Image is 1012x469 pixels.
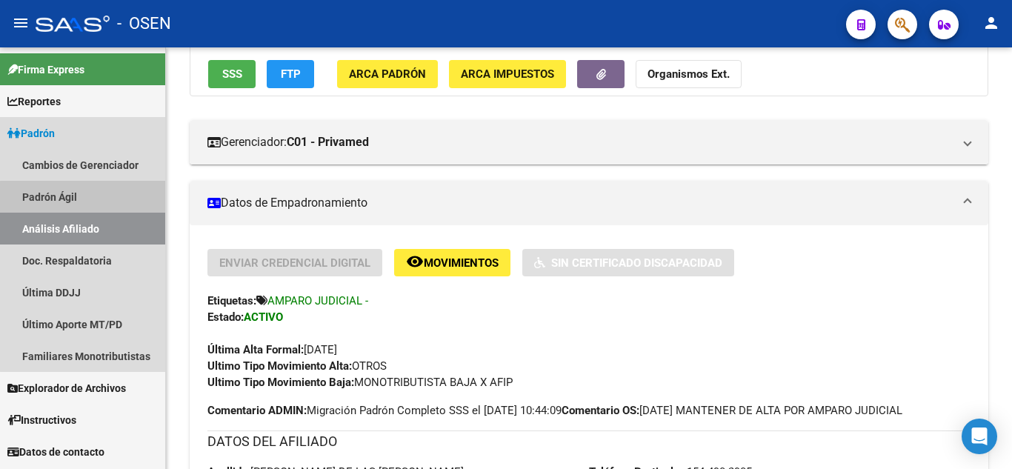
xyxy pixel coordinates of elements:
span: Movimientos [424,256,499,270]
span: Sin Certificado Discapacidad [551,256,722,270]
button: FTP [267,60,314,87]
strong: Organismos Ext. [648,68,730,82]
span: Instructivos [7,412,76,428]
span: MONOTRIBUTISTA BAJA X AFIP [207,376,513,389]
mat-expansion-panel-header: Gerenciador:C01 - Privamed [190,120,988,164]
span: Datos de contacto [7,444,104,460]
mat-expansion-panel-header: Datos de Empadronamiento [190,181,988,225]
span: ARCA Impuestos [461,68,554,82]
span: Padrón [7,125,55,142]
span: SSS [222,68,242,82]
span: AMPARO JUDICIAL - [267,294,368,307]
strong: Estado: [207,310,244,324]
strong: Etiquetas: [207,294,256,307]
strong: C01 - Privamed [287,134,369,150]
span: [DATE] MANTENER DE ALTA POR AMPARO JUDICIAL [562,402,902,419]
mat-panel-title: Gerenciador: [207,134,953,150]
button: ARCA Padrón [337,60,438,87]
span: FTP [281,68,301,82]
span: ARCA Padrón [349,68,426,82]
strong: ACTIVO [244,310,283,324]
strong: Ultimo Tipo Movimiento Alta: [207,359,352,373]
span: Enviar Credencial Digital [219,256,370,270]
span: Reportes [7,93,61,110]
button: Organismos Ext. [636,60,742,87]
button: Enviar Credencial Digital [207,249,382,276]
mat-panel-title: Datos de Empadronamiento [207,195,953,211]
button: SSS [208,60,256,87]
h3: DATOS DEL AFILIADO [207,431,971,452]
span: Explorador de Archivos [7,380,126,396]
button: Sin Certificado Discapacidad [522,249,734,276]
span: Migración Padrón Completo SSS el [DATE] 10:44:09 [207,402,562,419]
strong: Última Alta Formal: [207,343,304,356]
button: ARCA Impuestos [449,60,566,87]
button: Movimientos [394,249,510,276]
strong: Ultimo Tipo Movimiento Baja: [207,376,354,389]
strong: Comentario ADMIN: [207,404,307,417]
mat-icon: menu [12,14,30,32]
mat-icon: remove_red_eye [406,253,424,270]
span: - OSEN [117,7,171,40]
span: Firma Express [7,61,84,78]
strong: Comentario OS: [562,404,639,417]
span: [DATE] [207,343,337,356]
span: OTROS [207,359,387,373]
mat-icon: person [982,14,1000,32]
div: Open Intercom Messenger [962,419,997,454]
